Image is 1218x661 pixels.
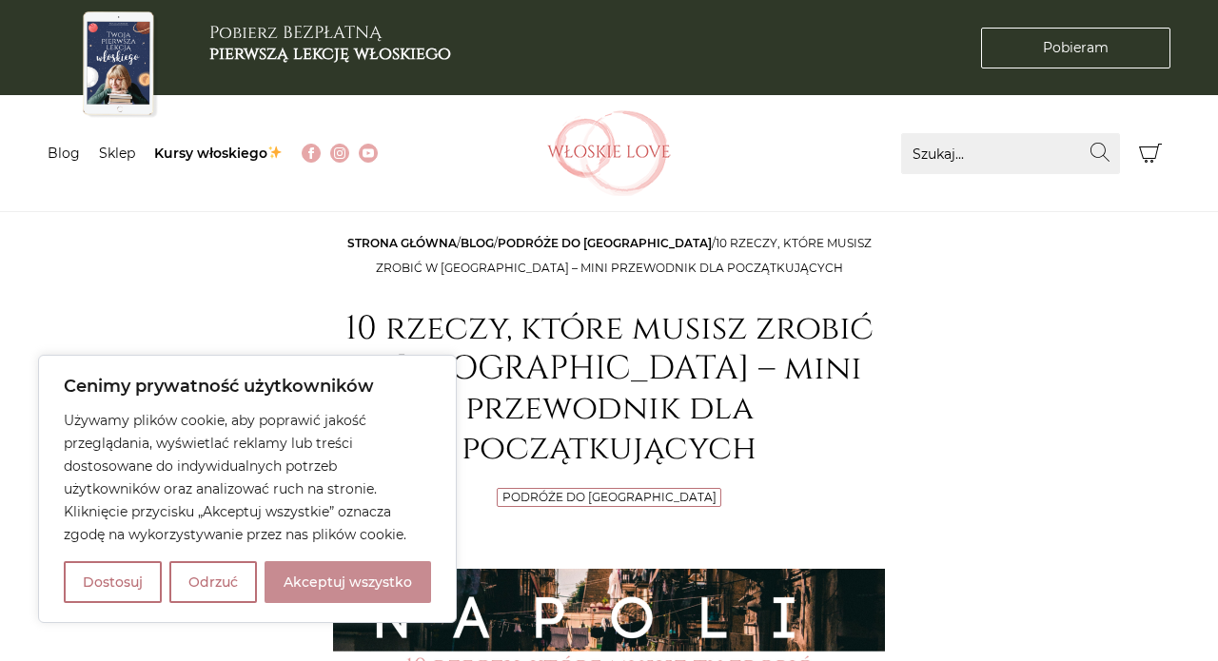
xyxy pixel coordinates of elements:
a: Podróże do [GEOGRAPHIC_DATA] [498,236,712,250]
a: Blog [48,145,80,162]
a: Strona główna [347,236,457,250]
a: Sklep [99,145,135,162]
button: Koszyk [1130,133,1170,174]
p: Używamy plików cookie, aby poprawić jakość przeglądania, wyświetlać reklamy lub treści dostosowan... [64,409,431,546]
a: Podróże do [GEOGRAPHIC_DATA] [502,490,717,504]
a: Pobieram [981,28,1170,68]
h1: 10 rzeczy, które musisz zrobić w [GEOGRAPHIC_DATA] – mini przewodnik dla początkujących [333,309,885,469]
b: pierwszą lekcję włoskiego [209,42,451,66]
img: ✨ [268,146,282,159]
p: Cenimy prywatność użytkowników [64,375,431,398]
img: Włoskielove [547,110,671,196]
button: Dostosuj [64,561,162,603]
h3: Pobierz BEZPŁATNĄ [209,23,451,64]
a: Kursy włoskiego [154,145,283,162]
button: Akceptuj wszystko [265,561,431,603]
input: Szukaj... [901,133,1120,174]
button: Odrzuć [169,561,257,603]
a: Blog [461,236,494,250]
span: Pobieram [1043,38,1109,58]
span: / / / [347,236,872,275]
